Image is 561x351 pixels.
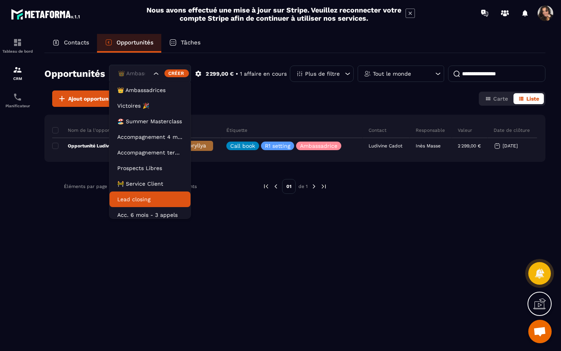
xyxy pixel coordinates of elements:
[373,71,411,76] p: Tout le monde
[117,164,183,172] p: Prospects Libres
[146,6,402,22] h2: Nous avons effectué une mise à jour sur Stripe. Veuillez reconnecter votre compte Stripe afin de ...
[282,179,296,194] p: 01
[493,96,508,102] span: Carte
[13,92,22,102] img: scheduler
[117,211,183,219] p: Acc. 6 mois - 3 appels
[2,76,33,81] p: CRM
[64,184,107,189] p: Éléments par page
[164,69,189,77] div: Créer
[272,183,279,190] img: prev
[116,39,153,46] p: Opportunités
[116,69,152,78] input: Search for option
[52,90,121,107] button: Ajout opportunité
[117,117,183,125] p: 🏖️ Summer Masterclass
[11,7,81,21] img: logo
[226,127,247,133] p: Étiquette
[44,34,97,53] a: Contacts
[494,127,530,133] p: Date de clôture
[52,143,131,149] p: Opportunité Ludivine Cadot
[240,70,287,78] p: 1 affaire en cours
[68,95,116,103] span: Ajout opportunité
[2,49,33,53] p: Tableau de bord
[416,127,445,133] p: Responsable
[320,183,327,190] img: next
[97,34,161,53] a: Opportunités
[513,93,544,104] button: Liste
[458,127,472,133] p: Valeur
[181,39,201,46] p: Tâches
[117,195,183,203] p: Lead closing
[161,34,208,53] a: Tâches
[230,143,255,149] p: Call book
[2,59,33,87] a: formationformationCRM
[263,183,270,190] img: prev
[109,65,191,83] div: Search for option
[13,65,22,74] img: formation
[117,102,183,110] p: Victoires 🎉
[236,70,238,78] p: •
[369,127,386,133] p: Contact
[2,32,33,59] a: formationformationTableau de bord
[298,183,308,190] p: de 1
[305,71,340,76] p: Plus de filtre
[416,143,441,149] p: Inès Masse
[117,133,183,141] p: Accompagnement 4 mois
[480,93,513,104] button: Carte
[458,143,481,149] p: 2 299,00 €
[64,39,89,46] p: Contacts
[503,143,518,149] p: [DATE]
[526,96,539,102] span: Liste
[117,180,183,188] p: 🚧 Service Client
[117,86,183,94] p: 👑 Ambassadrices
[2,87,33,114] a: schedulerschedulerPlanificateur
[300,143,337,149] p: Ambassadrice
[117,149,183,156] p: Accompagnement terminé
[528,320,552,343] a: Ouvrir le chat
[13,38,22,47] img: formation
[52,127,123,133] p: Nom de la l'opportunité
[2,104,33,108] p: Planificateur
[206,70,234,78] p: 2 299,00 €
[265,143,290,149] p: R1 setting
[182,142,206,149] span: Appryllya
[44,66,105,82] h2: Opportunités
[310,183,318,190] img: next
